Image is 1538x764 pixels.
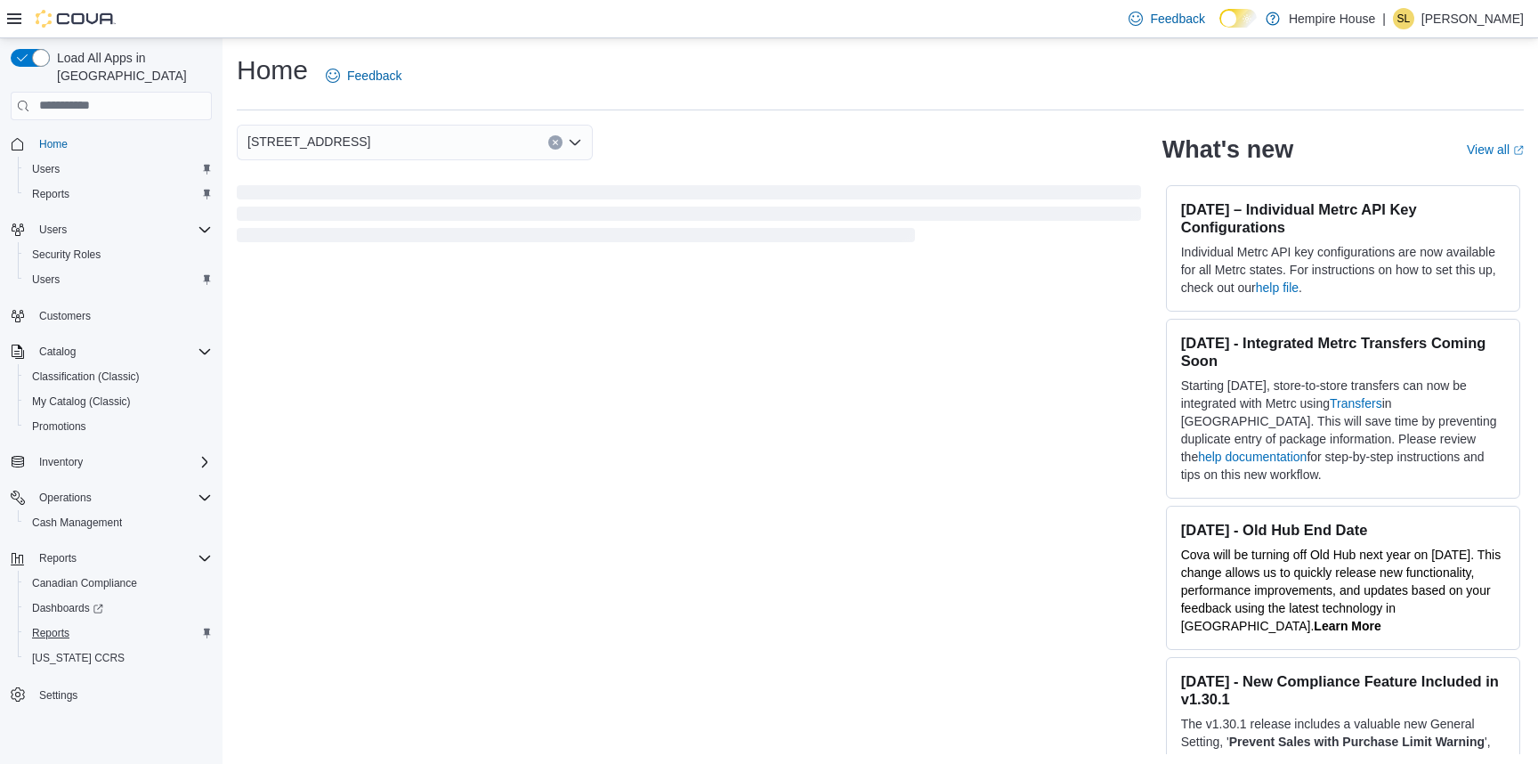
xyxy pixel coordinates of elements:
[39,345,76,359] span: Catalog
[39,223,67,237] span: Users
[18,364,219,389] button: Classification (Classic)
[25,183,212,205] span: Reports
[25,416,93,437] a: Promotions
[1382,8,1386,29] p: |
[1198,450,1307,464] a: help documentation
[32,162,60,176] span: Users
[32,134,75,155] a: Home
[32,626,69,640] span: Reports
[1256,280,1299,295] a: help file
[1162,135,1293,164] h2: What's new
[1219,9,1257,28] input: Dark Mode
[39,551,77,565] span: Reports
[32,341,83,362] button: Catalog
[1181,334,1505,370] h3: [DATE] - Integrated Metrc Transfers Coming Soon
[39,455,83,469] span: Inventory
[32,370,140,384] span: Classification (Classic)
[18,182,219,207] button: Reports
[1181,672,1505,708] h3: [DATE] - New Compliance Feature Included in v1.30.1
[1513,145,1524,156] svg: External link
[25,573,144,594] a: Canadian Compliance
[18,267,219,292] button: Users
[18,510,219,535] button: Cash Management
[50,49,212,85] span: Load All Apps in [GEOGRAPHIC_DATA]
[1229,735,1485,749] strong: Prevent Sales with Purchase Limit Warning
[4,485,219,510] button: Operations
[25,244,108,265] a: Security Roles
[1467,142,1524,157] a: View allExternal link
[1181,377,1505,484] p: Starting [DATE], store-to-store transfers can now be integrated with Metrc using in [GEOGRAPHIC_D...
[32,601,103,615] span: Dashboards
[548,135,563,150] button: Clear input
[18,157,219,182] button: Users
[39,491,92,505] span: Operations
[25,366,212,387] span: Classification (Classic)
[25,416,212,437] span: Promotions
[32,419,86,434] span: Promotions
[36,10,116,28] img: Cova
[25,183,77,205] a: Reports
[1181,200,1505,236] h3: [DATE] – Individual Metrc API Key Configurations
[32,219,74,240] button: Users
[32,219,212,240] span: Users
[18,621,219,646] button: Reports
[25,597,212,619] span: Dashboards
[4,450,219,475] button: Inventory
[32,305,212,327] span: Customers
[32,548,84,569] button: Reports
[18,646,219,671] button: [US_STATE] CCRS
[247,131,370,152] span: [STREET_ADDRESS]
[25,366,147,387] a: Classification (Classic)
[18,596,219,621] a: Dashboards
[4,303,219,329] button: Customers
[319,58,409,93] a: Feedback
[32,133,212,155] span: Home
[1314,619,1380,633] a: Learn More
[32,683,212,705] span: Settings
[4,217,219,242] button: Users
[25,269,212,290] span: Users
[25,622,77,644] a: Reports
[32,451,90,473] button: Inventory
[25,391,138,412] a: My Catalog (Classic)
[18,389,219,414] button: My Catalog (Classic)
[1181,548,1502,633] span: Cova will be turning off Old Hub next year on [DATE]. This change allows us to quickly release ne...
[4,339,219,364] button: Catalog
[1181,243,1505,297] p: Individual Metrc API key configurations are now available for all Metrc states. For instructions ...
[1150,10,1204,28] span: Feedback
[4,681,219,707] button: Settings
[25,512,212,533] span: Cash Management
[18,242,219,267] button: Security Roles
[25,158,212,180] span: Users
[4,131,219,157] button: Home
[25,391,212,412] span: My Catalog (Classic)
[25,512,129,533] a: Cash Management
[25,622,212,644] span: Reports
[32,248,101,262] span: Security Roles
[25,244,212,265] span: Security Roles
[32,272,60,287] span: Users
[32,576,137,590] span: Canadian Compliance
[25,597,110,619] a: Dashboards
[39,137,68,151] span: Home
[32,451,212,473] span: Inventory
[1121,1,1211,37] a: Feedback
[1397,8,1411,29] span: SL
[32,487,212,508] span: Operations
[25,158,67,180] a: Users
[18,571,219,596] button: Canadian Compliance
[25,573,212,594] span: Canadian Compliance
[25,269,67,290] a: Users
[25,647,212,669] span: Washington CCRS
[1181,521,1505,539] h3: [DATE] - Old Hub End Date
[237,189,1141,246] span: Loading
[32,487,99,508] button: Operations
[32,394,131,409] span: My Catalog (Classic)
[32,548,212,569] span: Reports
[32,685,85,706] a: Settings
[1289,8,1375,29] p: Hempire House
[568,135,582,150] button: Open list of options
[32,516,122,530] span: Cash Management
[25,647,132,669] a: [US_STATE] CCRS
